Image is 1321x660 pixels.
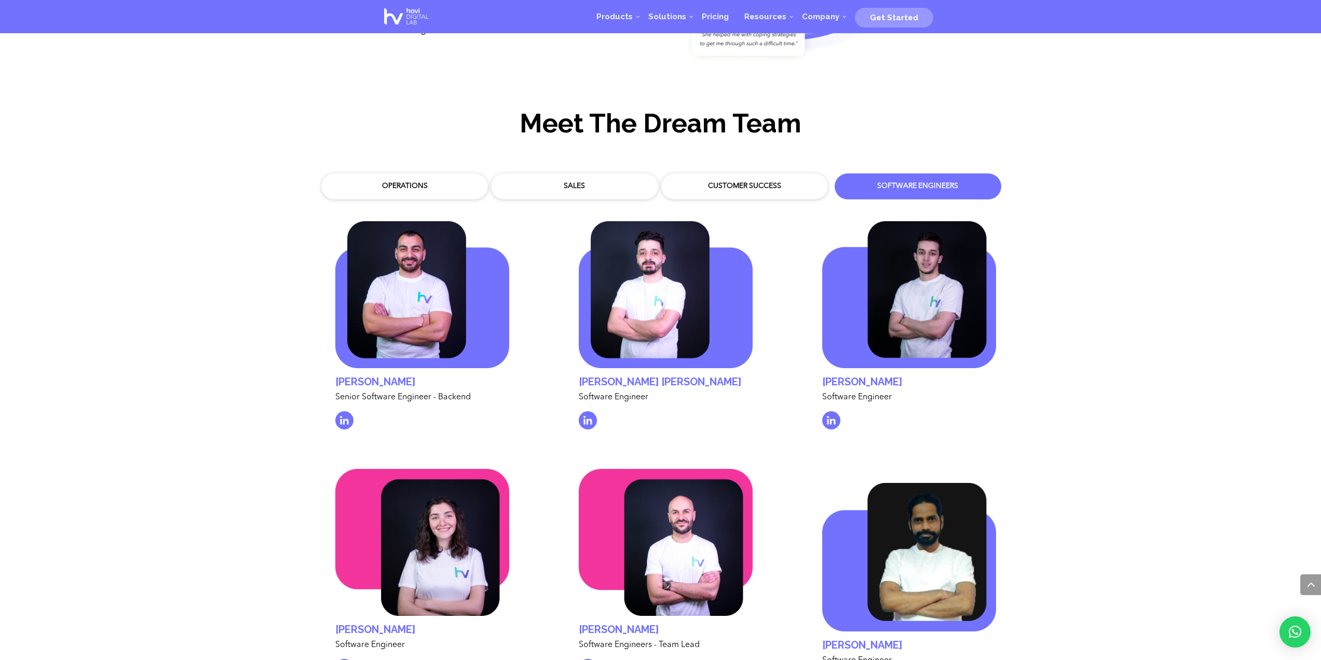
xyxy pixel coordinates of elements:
[802,12,839,21] span: Company
[744,12,786,21] span: Resources
[499,181,650,192] div: Sales
[737,1,794,32] a: Resources
[694,1,737,32] a: Pricing
[842,181,993,192] div: Software Engineers
[702,12,729,21] span: Pricing
[589,1,641,32] a: Products
[794,1,847,32] a: Company
[648,12,686,21] span: Solutions
[641,1,694,32] a: Solutions
[669,181,820,192] div: Customer Success
[380,109,941,143] h2: Meet The Dream Team
[855,9,933,24] a: Get Started
[870,13,918,22] span: Get Started
[329,181,480,192] div: Operations
[596,12,633,21] span: Products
